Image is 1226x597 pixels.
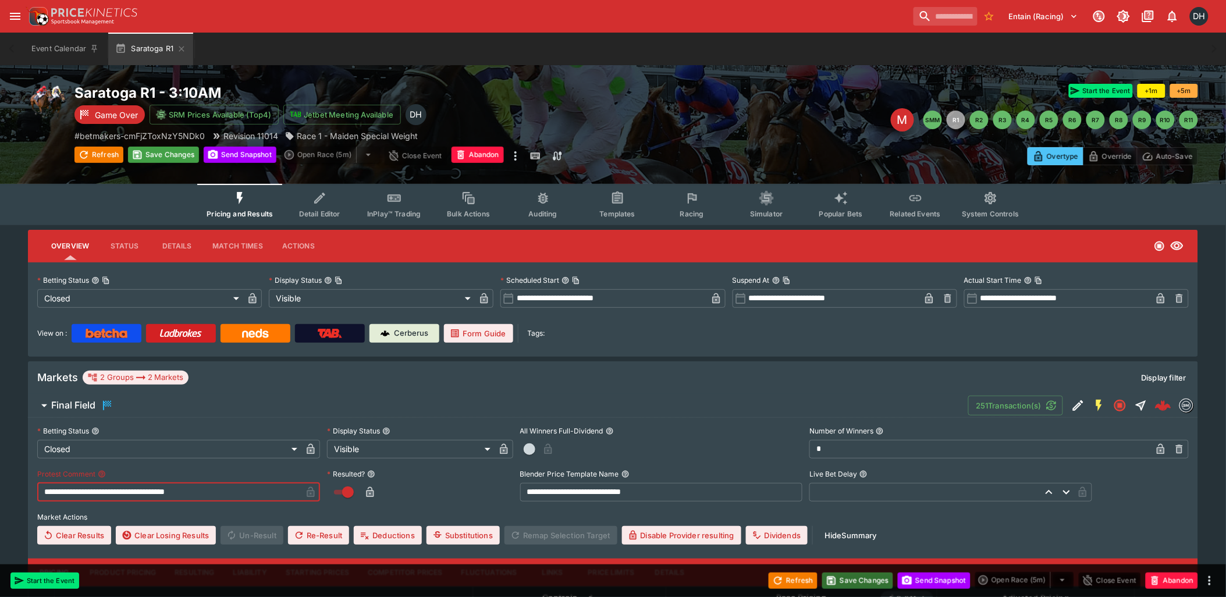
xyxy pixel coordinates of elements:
button: R10 [1156,111,1175,129]
button: Clear Losing Results [116,526,216,545]
button: Match Times [203,232,272,260]
h2: Copy To Clipboard [74,84,637,102]
img: PriceKinetics Logo [26,5,49,28]
label: View on : [37,324,67,343]
p: Copy To Clipboard [74,130,205,142]
p: Live Bet Delay [809,469,857,479]
button: R5 [1040,111,1058,129]
span: Auditing [529,209,557,218]
button: Details [151,232,203,260]
input: search [914,7,978,26]
button: more [1203,574,1217,588]
button: Saratoga R1 [108,33,193,65]
button: Actions [272,232,325,260]
button: Send Snapshot [898,573,971,589]
img: Cerberus [381,329,390,338]
button: Copy To Clipboard [102,276,110,285]
button: Protest Comment [98,470,106,478]
div: David Howard [406,104,427,125]
span: Mark an event as closed and abandoned. [452,148,504,160]
button: Pricing [28,559,80,587]
span: Re-Result [288,526,349,545]
img: Neds [242,329,268,338]
p: Display Status [269,275,322,285]
div: Visible [269,289,475,308]
h6: Final Field [51,399,95,411]
p: All Winners Full-Dividend [520,426,603,436]
button: Liability [224,559,276,587]
button: Product Pricing [80,559,165,587]
img: jetbet-logo.svg [290,109,301,120]
button: Betting Status [91,427,99,435]
button: Override [1083,147,1137,165]
div: Event type filters [197,184,1028,225]
div: Race 1 - Maiden Special Weight [285,130,418,142]
span: InPlay™ Trading [367,209,421,218]
div: 2 Groups 2 Markets [87,371,184,385]
span: Templates [600,209,635,218]
img: Betcha [86,329,127,338]
p: Resulted? [327,469,365,479]
button: Edit Detail [1068,395,1089,416]
button: Number of Winners [876,427,884,435]
a: Cerberus [369,324,439,343]
div: Visible [327,440,495,459]
img: betmakers [1180,399,1193,412]
div: David Howard [1190,7,1209,26]
button: Save Changes [822,573,893,589]
label: Tags: [528,324,545,343]
button: Fluctuations [452,559,527,587]
button: R6 [1063,111,1082,129]
span: Simulator [750,209,783,218]
button: Documentation [1138,6,1159,27]
p: Cerberus [395,328,429,339]
button: R8 [1110,111,1128,129]
button: Save Changes [128,147,199,163]
div: split button [975,572,1074,588]
svg: Visible [1170,239,1184,253]
p: Revision 11014 [223,130,278,142]
button: Copy To Clipboard [335,276,343,285]
button: Actual Start TimeCopy To Clipboard [1024,276,1032,285]
button: Refresh [769,573,818,589]
div: Closed [37,289,243,308]
div: Closed [37,440,301,459]
button: Live Bet Delay [859,470,868,478]
button: SRM Prices Available (Top4) [150,105,279,125]
button: Copy To Clipboard [783,276,791,285]
button: All Winners Full-Dividend [606,427,614,435]
button: R7 [1086,111,1105,129]
button: Send Snapshot [204,147,276,163]
button: Dividends [746,526,808,545]
button: +5m [1170,84,1198,98]
div: Edit Meeting [891,108,914,132]
button: Resulted? [367,470,375,478]
button: +1m [1138,84,1165,98]
span: Mark an event as closed and abandoned. [1146,574,1198,585]
button: R3 [993,111,1012,129]
img: TabNZ [318,329,342,338]
button: Abandon [452,147,504,163]
button: Closed [1110,395,1131,416]
p: Display Status [327,426,380,436]
button: Refresh [74,147,123,163]
span: Related Events [890,209,941,218]
button: HideSummary [818,526,884,545]
button: Notifications [1162,6,1183,27]
label: Market Actions [37,509,1189,526]
button: R9 [1133,111,1152,129]
button: Start the Event [10,573,79,589]
p: Actual Start Time [964,275,1022,285]
button: David Howard [1186,3,1212,29]
button: open drawer [5,6,26,27]
button: Display Status [382,427,390,435]
button: Resulting [165,559,223,587]
button: Betting StatusCopy To Clipboard [91,276,99,285]
button: Display StatusCopy To Clipboard [324,276,332,285]
span: Un-Result [221,526,283,545]
img: horse_racing.png [28,84,65,121]
button: Display filter [1135,368,1193,387]
span: System Controls [962,209,1019,218]
button: Deductions [354,526,422,545]
div: split button [281,147,380,163]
